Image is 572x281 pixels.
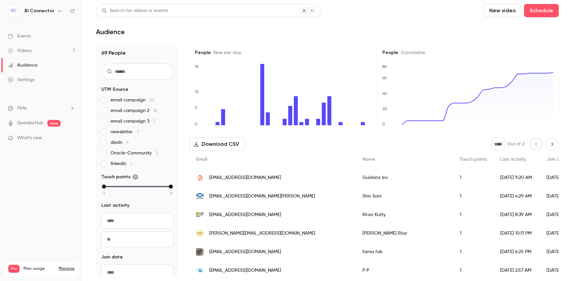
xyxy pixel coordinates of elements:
[153,108,158,113] span: 16
[382,91,387,96] text: 40
[460,157,487,162] span: Touch points
[8,105,75,112] li: help-dropdown-opener
[453,187,494,205] div: 1
[170,190,172,196] span: 2
[209,193,315,200] span: [EMAIL_ADDRESS][DOMAIN_NAME][PERSON_NAME]
[453,224,494,243] div: 1
[382,122,385,126] text: 0
[111,160,132,167] span: linkedin
[197,230,203,236] span: MR
[111,118,156,125] span: email campaign 3
[196,266,204,274] img: lemo.com
[209,174,281,181] span: [EMAIL_ADDRESS][DOMAIN_NAME]
[382,49,553,56] h5: People
[17,135,42,141] span: What's new
[382,76,387,80] text: 60
[500,157,526,162] span: Last activity
[111,139,129,146] span: deals
[101,86,128,93] span: UTM Source
[362,157,375,162] span: Name
[103,190,105,196] span: 1
[546,138,559,151] button: Next page
[156,151,158,155] span: 2
[494,261,540,280] div: [DATE] 2:57 AM
[8,62,37,69] div: Audience
[96,28,125,36] h1: Audience
[494,168,540,187] div: [DATE] 9:20 AM
[24,8,54,14] h6: BI Connector
[196,157,207,162] span: Email
[356,261,453,280] div: P P
[101,254,123,260] span: Join date
[494,205,540,224] div: [DATE] 8:39 AM
[196,248,204,256] img: gardsiir.com
[195,64,199,69] text: 19
[209,249,281,255] span: [EMAIL_ADDRESS][DOMAIN_NAME]
[195,122,198,126] text: 0
[111,107,158,114] span: email campaign 2
[196,192,204,200] img: gov.scot
[101,213,173,229] input: From
[356,205,453,224] div: Kiran Kutty
[382,64,387,69] text: 80
[101,174,138,180] span: Touch points
[24,266,55,271] span: Plan usage
[8,77,34,83] div: Settings
[130,161,132,166] span: 1
[196,211,204,219] img: hpd.nyc.gov
[101,49,173,57] h1: 69 People
[8,33,31,39] div: Events
[111,97,154,103] span: email campaign
[494,187,540,205] div: [DATE] 4:29 AM
[211,50,241,55] span: New per day
[195,89,199,94] text: 10
[209,230,315,237] span: [PERSON_NAME][EMAIL_ADDRESS][DOMAIN_NAME]
[196,174,204,182] img: guidanz.com
[195,105,197,110] text: 5
[17,120,43,127] a: SpeakerHub
[453,243,494,261] div: 1
[382,106,387,111] text: 20
[101,202,129,209] span: Last activity
[453,261,494,280] div: 1
[484,4,521,17] button: New video
[209,267,281,274] span: [EMAIL_ADDRESS][DOMAIN_NAME]
[150,98,154,102] span: 23
[453,205,494,224] div: 1
[453,168,494,187] div: 1
[494,243,540,261] div: [DATE] 6:25 PM
[59,266,74,271] a: Manage
[507,141,524,147] p: Out of 2
[189,138,245,151] button: Download CSV
[8,265,20,273] span: Pro
[101,231,173,247] input: To
[195,49,366,56] h5: People
[8,47,31,54] div: Videos
[126,140,129,145] span: 4
[356,187,453,205] div: Shiv Soni
[17,105,27,112] span: Help
[102,7,168,14] div: Search for videos or events
[398,50,425,55] span: Cumulative
[356,224,453,243] div: [PERSON_NAME] Riaz
[101,264,173,280] input: From
[47,120,61,127] span: new
[111,129,139,135] span: newsletter
[547,157,567,162] span: Join date
[111,150,158,156] span: Oracle-Community
[102,185,106,189] div: min
[8,6,19,16] img: BI Connector
[209,211,281,218] span: [EMAIL_ADDRESS][DOMAIN_NAME]
[356,168,453,187] div: Guidanz Inc
[137,130,139,134] span: 7
[356,243,453,261] div: fama fob
[494,224,540,243] div: [DATE] 10:11 PM
[524,4,559,17] button: Schedule
[169,185,173,189] div: max
[153,119,156,124] span: 7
